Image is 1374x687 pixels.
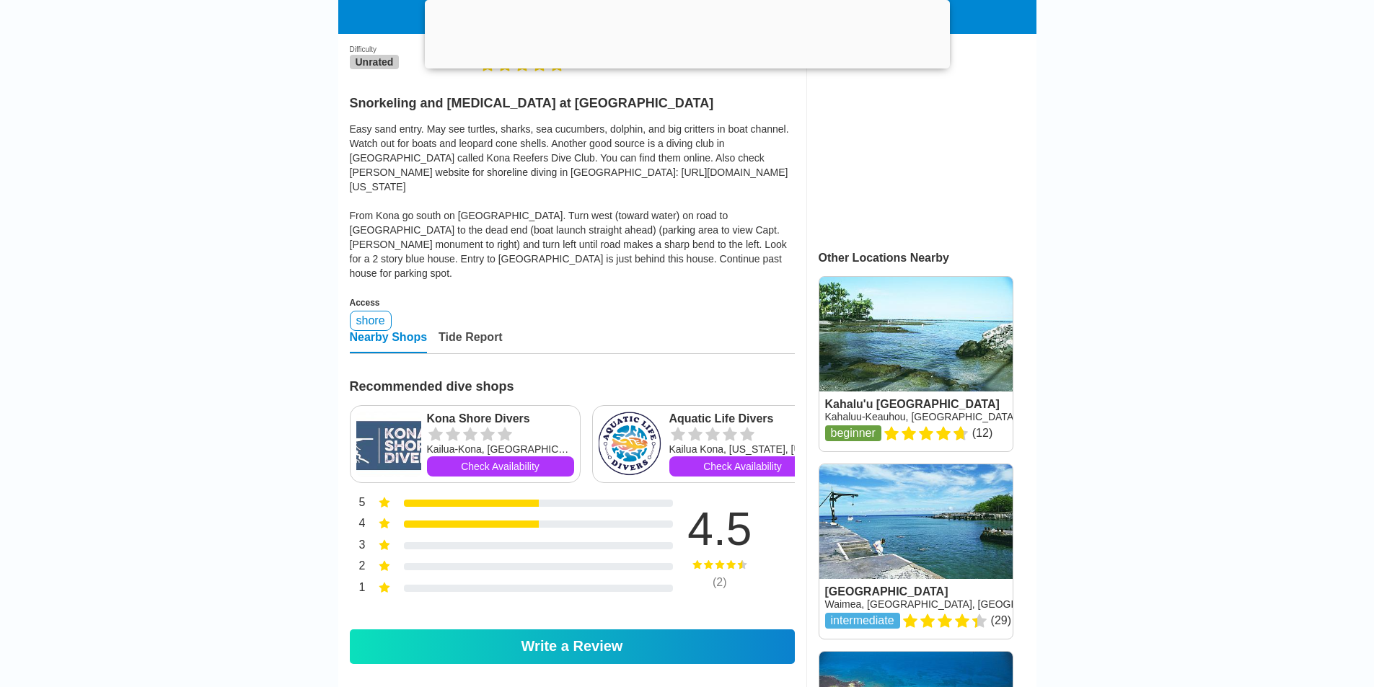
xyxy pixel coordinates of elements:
div: 3 [350,537,366,556]
div: Nearby Shops [350,331,428,353]
a: Kona Shore Divers [427,412,574,426]
div: shore [350,311,392,331]
div: 4 [350,515,366,534]
div: Kailua-Kona, [GEOGRAPHIC_DATA] [427,442,574,456]
div: 2 [350,558,366,577]
div: 1 [350,580,366,598]
iframe: Advertisement [819,45,1012,226]
a: Check Availability [669,456,816,477]
div: Difficulty [350,45,480,53]
div: ( 2 ) [666,576,774,589]
h2: Snorkeling and [MEDICAL_DATA] at [GEOGRAPHIC_DATA] [350,87,795,111]
div: Tide Report [439,331,503,353]
a: Write a Review [350,629,795,664]
div: Other Locations Nearby [819,252,1036,265]
div: Easy sand entry. May see turtles, sharks, sea cucumbers, dolphin, and big critters in boat channe... [350,122,795,280]
img: Kona Shore Divers [356,412,421,477]
div: Access [350,298,795,308]
div: 4.5 [666,506,774,552]
span: Unrated [350,55,400,69]
div: Entry Map [338,15,571,27]
a: Aquatic Life Divers [669,412,816,426]
a: Check Availability [427,456,574,477]
div: Kailua Kona, [US_STATE], [US_STATE] [669,442,816,456]
div: 5 [350,495,366,513]
img: Aquatic Life Divers [599,412,664,477]
h2: Recommended dive shops [350,371,795,394]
